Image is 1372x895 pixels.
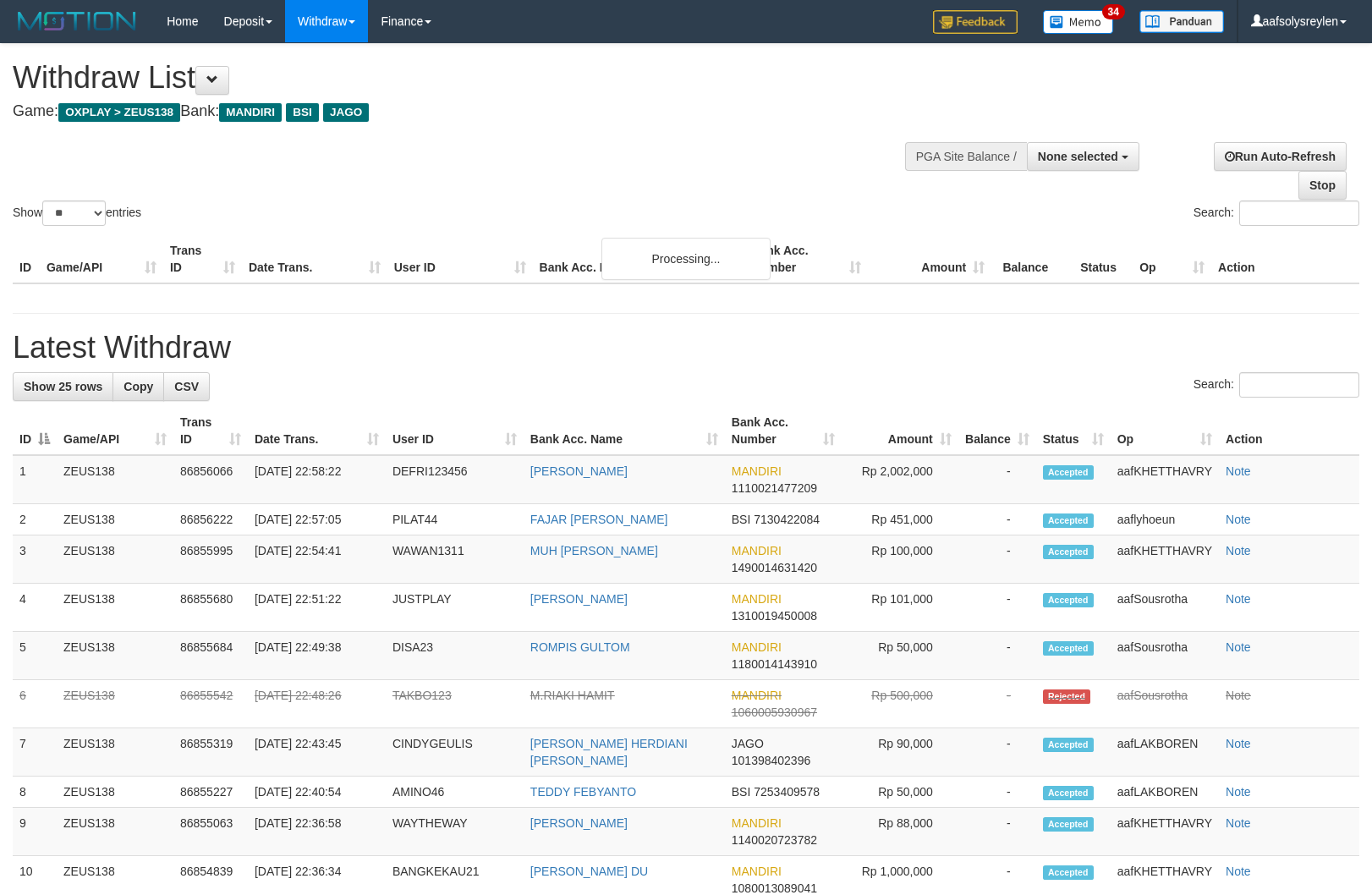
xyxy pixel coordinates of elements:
th: Amount [868,235,991,283]
th: ID [13,235,40,283]
td: - [958,504,1036,535]
td: 86855227 [173,777,248,808]
td: WAYTHEWAY [386,808,524,856]
td: 86855542 [173,680,248,728]
td: DEFRI123456 [386,455,524,504]
td: ZEUS138 [57,455,173,504]
span: None selected [1038,150,1118,163]
span: Accepted [1043,641,1094,656]
td: - [958,455,1036,504]
th: Date Trans.: activate to sort column ascending [248,407,386,455]
td: TAKBO123 [386,680,524,728]
h1: Withdraw List [13,61,897,95]
td: ZEUS138 [57,728,173,777]
span: Copy 101398402396 to clipboard [732,754,810,767]
td: Rp 451,000 [842,504,958,535]
span: Accepted [1043,817,1094,832]
td: aafSousrotha [1111,632,1219,680]
a: [PERSON_NAME] [530,592,628,606]
a: Note [1226,513,1251,526]
span: Copy 1310019450008 to clipboard [732,609,817,623]
td: Rp 50,000 [842,632,958,680]
img: panduan.png [1139,10,1224,33]
a: Copy [113,372,164,401]
td: aaflyhoeun [1111,504,1219,535]
a: Note [1226,544,1251,557]
label: Show entries [13,200,141,226]
td: 86855680 [173,584,248,632]
span: Copy 1490014631420 to clipboard [732,561,817,574]
span: BSI [732,513,751,526]
td: 3 [13,535,57,584]
td: CINDYGEULIS [386,728,524,777]
span: JAGO [323,103,369,122]
th: Op: activate to sort column ascending [1111,407,1219,455]
img: Feedback.jpg [933,10,1018,34]
th: Action [1219,407,1359,455]
td: ZEUS138 [57,808,173,856]
span: Copy 1080013089041 to clipboard [732,881,817,895]
a: Note [1226,592,1251,606]
th: Status: activate to sort column ascending [1036,407,1111,455]
th: Bank Acc. Name: activate to sort column ascending [524,407,725,455]
span: Copy 1110021477209 to clipboard [732,481,817,495]
span: MANDIRI [732,544,782,557]
th: Status [1073,235,1133,283]
a: [PERSON_NAME] [530,816,628,830]
a: Note [1226,640,1251,654]
td: aafKHETTHAVRY [1111,808,1219,856]
td: [DATE] 22:48:26 [248,680,386,728]
span: MANDIRI [732,865,782,878]
td: 86856222 [173,504,248,535]
td: aafLAKBOREN [1111,777,1219,808]
td: - [958,535,1036,584]
td: [DATE] 22:36:58 [248,808,386,856]
td: 7 [13,728,57,777]
th: Trans ID [163,235,242,283]
span: 34 [1102,4,1125,19]
button: None selected [1027,142,1139,171]
th: Balance [991,235,1073,283]
td: aafSousrotha [1111,584,1219,632]
th: Trans ID: activate to sort column ascending [173,407,248,455]
a: FAJAR [PERSON_NAME] [530,513,668,526]
span: MANDIRI [732,464,782,478]
td: Rp 90,000 [842,728,958,777]
th: Op [1133,235,1211,283]
span: Accepted [1043,465,1094,480]
td: 9 [13,808,57,856]
span: Accepted [1043,513,1094,528]
a: ROMPIS GULTOM [530,640,630,654]
th: Balance: activate to sort column ascending [958,407,1036,455]
input: Search: [1239,200,1359,226]
td: Rp 100,000 [842,535,958,584]
td: AMINO46 [386,777,524,808]
span: BSI [286,103,319,122]
td: 86855063 [173,808,248,856]
img: MOTION_logo.png [13,8,141,34]
td: ZEUS138 [57,504,173,535]
td: 86855319 [173,728,248,777]
label: Search: [1194,372,1359,398]
span: MANDIRI [732,592,782,606]
a: Run Auto-Refresh [1214,142,1347,171]
td: 4 [13,584,57,632]
span: MANDIRI [732,816,782,830]
td: 86856066 [173,455,248,504]
th: ID: activate to sort column descending [13,407,57,455]
td: [DATE] 22:54:41 [248,535,386,584]
th: Amount: activate to sort column ascending [842,407,958,455]
th: Date Trans. [242,235,387,283]
th: Action [1211,235,1359,283]
a: TEDDY FEBYANTO [530,785,636,799]
a: Note [1226,737,1251,750]
span: MANDIRI [219,103,282,122]
span: BSI [732,785,751,799]
th: User ID: activate to sort column ascending [386,407,524,455]
td: aafLAKBOREN [1111,728,1219,777]
th: Bank Acc. Number [744,235,868,283]
span: Show 25 rows [24,380,102,393]
span: Rejected [1043,689,1090,704]
span: OXPLAY > ZEUS138 [58,103,180,122]
td: [DATE] 22:51:22 [248,584,386,632]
